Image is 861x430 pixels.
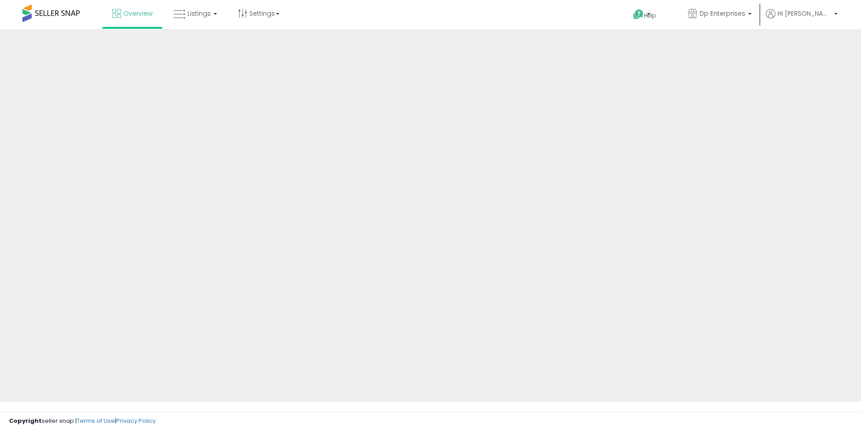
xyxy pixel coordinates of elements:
a: Help [626,2,674,29]
span: Listings [187,9,211,18]
i: Get Help [633,9,644,20]
span: Dp Enterprises [700,9,745,18]
span: Help [644,12,656,19]
span: Overview [123,9,152,18]
a: Hi [PERSON_NAME] [766,9,838,29]
span: Hi [PERSON_NAME] [778,9,831,18]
